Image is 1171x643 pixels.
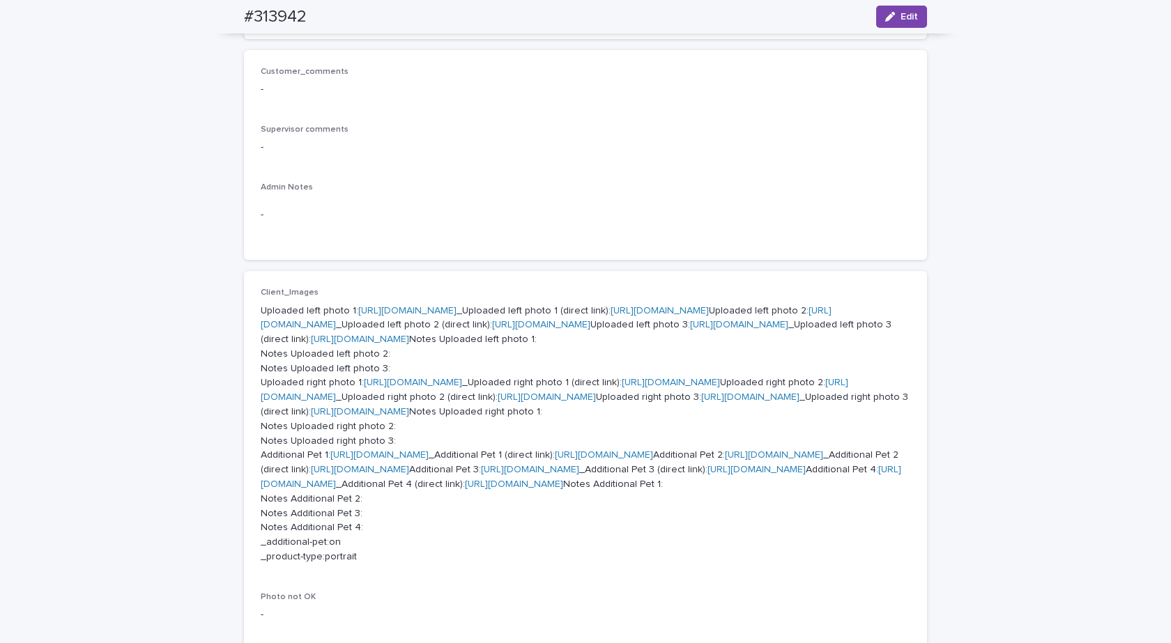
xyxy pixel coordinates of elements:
a: [URL][DOMAIN_NAME] [555,450,653,460]
a: [URL][DOMAIN_NAME] [707,465,806,474]
a: [URL][DOMAIN_NAME] [701,392,799,402]
p: Uploaded left photo 1: _Uploaded left photo 1 (direct link): Uploaded left photo 2: _Uploaded lef... [261,304,910,564]
a: [URL][DOMAIN_NAME] [358,306,457,316]
a: [URL][DOMAIN_NAME] [498,392,596,402]
a: [URL][DOMAIN_NAME] [611,306,709,316]
a: [URL][DOMAIN_NAME] [725,450,823,460]
a: [URL][DOMAIN_NAME] [492,320,590,330]
a: [URL][DOMAIN_NAME] [690,320,788,330]
p: - [261,208,910,222]
a: [URL][DOMAIN_NAME] [330,450,429,460]
a: [URL][DOMAIN_NAME] [465,479,563,489]
p: - [261,607,910,622]
span: Client_Images [261,288,319,297]
button: Edit [876,6,927,28]
a: [URL][DOMAIN_NAME] [481,465,579,474]
span: Customer_comments [261,68,349,76]
p: - [261,82,910,97]
p: - [261,140,910,155]
span: Photo not OK [261,593,316,601]
a: [URL][DOMAIN_NAME] [622,378,720,387]
span: Admin Notes [261,183,313,192]
a: [URL][DOMAIN_NAME] [311,407,409,417]
a: [URL][DOMAIN_NAME] [311,334,409,344]
h2: #313942 [244,7,307,27]
span: Supervisor comments [261,125,349,134]
span: Edit [901,12,918,22]
a: [URL][DOMAIN_NAME] [364,378,462,387]
a: [URL][DOMAIN_NAME] [311,465,409,474]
